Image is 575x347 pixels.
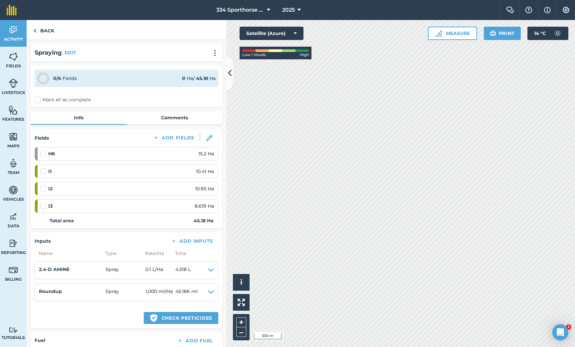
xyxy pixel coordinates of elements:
[196,168,214,175] span: 10.41 Ha
[240,27,303,40] button: Satellite (Azure)
[39,266,214,275] summary: 2.4-D AMINESpray0.1 L/Ha4.518 L
[527,27,568,40] button: 14 °C
[9,25,18,35] img: svg+xml;base64,PD94bWwgdmVyc2lvbj0iMS4wIiBlbmNvZGluZz0idXRmLTgiPz4KPCEtLSBHZW5lcmF0b3I6IEFkb2JlIE...
[101,250,141,257] span: Type
[53,75,61,81] strong: 0 / 4
[195,202,214,210] span: 8.619 Ha
[9,105,18,115] img: svg+xml;base64,PHN2ZyB4bWxucz0iaHR0cDovL3d3dy53My5vcmcvMjAwMC9zdmciIHdpZHRoPSI1NiIgaGVpZ2h0PSI2MC...
[428,27,477,40] button: Measure
[9,265,18,275] img: svg+xml;base64,PD94bWwgdmVyc2lvbj0iMS4wIiBlbmNvZGluZz0idXRmLTgiPz4KPCEtLSBHZW5lcmF0b3I6IEFkb2JlIE...
[552,324,568,340] div: Open Intercom Messenger
[175,266,191,275] span: 4.518 L
[141,250,171,257] span: Rate/ Ha
[35,250,101,257] span: Name
[65,49,76,56] button: EDIT
[196,75,208,81] strong: 45.18
[39,288,105,295] h4: Roundup
[48,150,55,157] strong: H6
[9,327,18,333] img: svg+xml;base64,PD94bWwgdmVyc2lvbj0iMS4wIiBlbmNvZGluZz0idXRmLTgiPz4KPCEtLSBHZW5lcmF0b3I6IEFkb2JlIE...
[27,20,61,40] a: Back
[9,185,18,195] img: svg+xml;base64,PD94bWwgdmVyc2lvbj0iMS4wIiBlbmNvZGluZz0idXRmLTgiPz4KPCEtLSBHZW5lcmF0b3I6IEFkb2JlIE...
[39,288,214,297] summary: RoundupSpray1,000 ml/Ha45.18K ml
[175,288,198,297] span: 45.18K ml
[236,327,246,337] button: –
[562,7,570,13] img: A cog icon
[50,217,74,224] strong: Total area
[216,6,264,14] span: 334 Sporthorse Stud
[48,185,53,192] strong: I2
[9,158,18,168] img: svg+xml;base64,PD94bWwgdmVyc2lvbj0iMS4wIiBlbmNvZGluZz0idXRmLTgiPz4KPCEtLSBHZW5lcmF0b3I6IEFkb2JlIE...
[105,288,145,297] span: Spray
[544,6,551,14] img: svg+xml;base64,PHN2ZyB4bWxucz0iaHR0cDovL3d3dy53My5vcmcvMjAwMC9zdmciIHdpZHRoPSIxNyIgaGVpZ2h0PSIxNy...
[195,185,214,192] span: 10.95 Ha
[48,168,52,175] strong: I1
[9,132,18,142] img: svg+xml;base64,PHN2ZyB4bWxucz0iaHR0cDovL3d3dy53My5vcmcvMjAwMC9zdmciIHdpZHRoPSI1NiIgaGVpZ2h0PSI2MC...
[9,212,18,222] img: svg+xml;base64,PD94bWwgdmVyc2lvbj0iMS4wIiBlbmNvZGluZz0idXRmLTgiPz4KPCEtLSBHZW5lcmF0b3I6IEFkb2JlIE...
[35,48,62,58] h2: Spraying
[144,312,218,324] button: Check pesticides
[211,50,219,56] img: svg+xml;base64,PHN2ZyB4bWxucz0iaHR0cDovL3d3dy53My5vcmcvMjAwMC9zdmciIHdpZHRoPSIyMCIgaGVpZ2h0PSIyNC...
[242,52,266,58] span: Low / clouds
[300,52,309,58] span: High
[171,250,186,257] span: Total
[35,337,45,344] h4: Fuel
[506,7,514,13] img: Two speech bubbles overlapping with the left bubble in the forefront
[48,202,53,210] strong: I3
[490,29,496,37] img: svg+xml;base64,PHN2ZyB4bWxucz0iaHR0cDovL3d3dy53My5vcmcvMjAwMC9zdmciIHdpZHRoPSIxOSIgaGVpZ2h0PSIyNC...
[240,278,242,286] span: i
[194,217,214,224] strong: 45.18 Ha
[7,5,17,15] img: fieldmargin Logo
[282,6,295,14] span: 2025
[9,78,18,88] img: svg+xml;base64,PD94bWwgdmVyc2lvbj0iMS4wIiBlbmNvZGluZz0idXRmLTgiPz4KPCEtLSBHZW5lcmF0b3I6IEFkb2JlIE...
[145,266,175,275] span: 0.1 L / Ha
[238,299,245,306] img: Four arrows, one pointing top left, one top right, one bottom right and the last bottom left
[172,336,218,345] button: Add Fuel
[165,236,218,246] button: Add Inputs
[35,96,91,103] label: Mark all as complete
[9,52,18,62] img: svg+xml;base64,PHN2ZyB4bWxucz0iaHR0cDovL3d3dy53My5vcmcvMjAwMC9zdmciIHdpZHRoPSI1NiIgaGVpZ2h0PSI2MC...
[534,27,546,40] span: 14 ° C
[551,27,564,40] img: svg+xml;base64,PD94bWwgdmVyc2lvbj0iMS4wIiBlbmNvZGluZz0idXRmLTgiPz4KPCEtLSBHZW5lcmF0b3I6IEFkb2JlIE...
[39,266,105,273] h4: 2.4-D AMINE
[484,27,521,40] button: Print
[182,75,216,82] div: Ha / Ha
[148,133,200,142] button: Add Fields
[145,288,175,297] span: 1,000 ml / Ha
[105,266,145,275] span: Spray
[53,75,77,82] div: Fields
[525,7,533,13] img: A question mark icon
[566,324,571,330] span: 2
[435,30,442,37] img: Ruler icon
[35,237,51,245] h4: Inputs
[35,134,49,142] h4: Fields
[236,317,246,327] button: +
[182,75,185,81] strong: 0
[31,111,126,124] a: Info
[126,111,222,124] a: Comments
[198,150,214,157] span: 15.2 Ha
[206,135,212,141] img: svg+xml;base64,PHN2ZyB3aWR0aD0iMTgiIGhlaWdodD0iMTgiIHZpZXdCb3g9IjAgMCAxOCAxOCIgZmlsbD0ibm9uZSIgeG...
[233,274,250,291] button: i
[33,27,36,35] img: svg+xml;base64,PHN2ZyB4bWxucz0iaHR0cDovL3d3dy53My5vcmcvMjAwMC9zdmciIHdpZHRoPSI5IiBoZWlnaHQ9IjI0Ii...
[9,238,18,248] img: svg+xml;base64,PD94bWwgdmVyc2lvbj0iMS4wIiBlbmNvZGluZz0idXRmLTgiPz4KPCEtLSBHZW5lcmF0b3I6IEFkb2JlIE...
